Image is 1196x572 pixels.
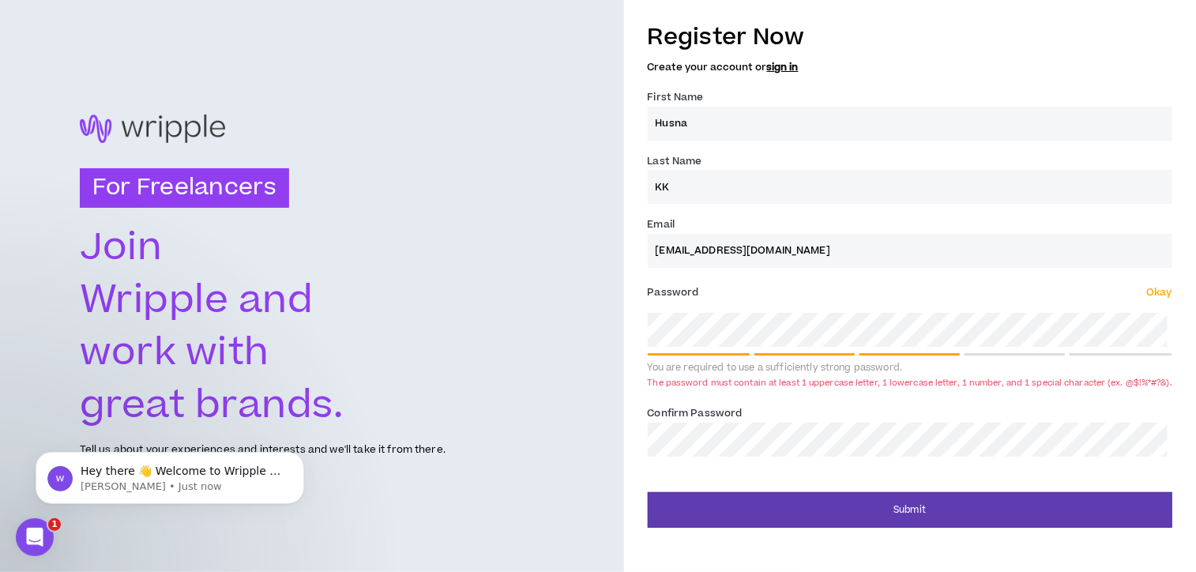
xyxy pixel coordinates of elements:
text: Join [80,220,163,275]
button: Submit [648,492,1172,528]
iframe: Intercom notifications message [12,419,328,529]
span: Password [648,285,699,299]
text: Wripple and [80,273,313,328]
a: sign in [767,60,799,74]
h5: Create your account or [648,62,1172,73]
label: First Name [648,85,704,110]
label: Last Name [648,149,702,174]
input: Enter Email [648,234,1172,268]
text: work with [80,326,270,381]
input: First name [648,107,1172,141]
div: You are required to use a sufficiently strong password. [648,362,1172,374]
label: Email [648,212,675,237]
text: great brands. [80,378,343,433]
h3: Register Now [648,21,1172,54]
label: Confirm Password [648,401,743,426]
input: Last name [648,170,1172,204]
span: Okay [1147,285,1172,299]
span: 1 [48,518,61,531]
iframe: Intercom live chat [16,518,54,556]
h3: For Freelancers [80,168,289,208]
div: The password must contain at least 1 uppercase letter, 1 lowercase letter, 1 number, and 1 specia... [648,377,1172,389]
